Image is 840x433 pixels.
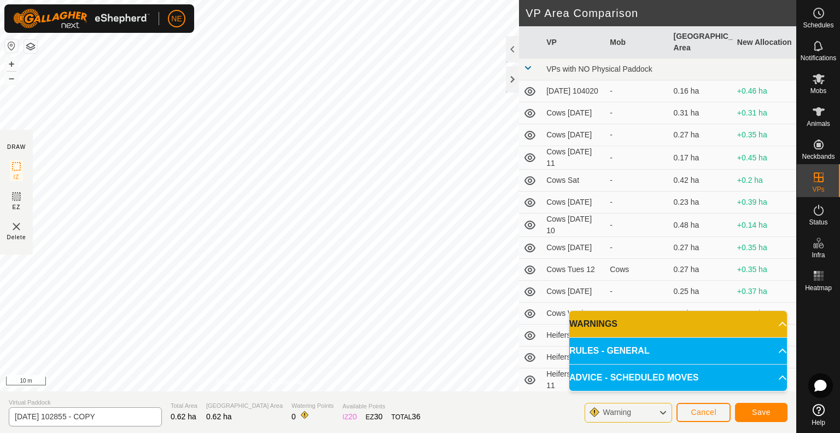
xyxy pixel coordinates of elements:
[171,13,182,25] span: NE
[809,219,827,226] span: Status
[366,411,383,423] div: EZ
[669,237,733,259] td: 0.27 ha
[669,146,733,170] td: 0.17 ha
[270,377,302,387] a: Contact Us
[733,26,796,59] th: New Allocation
[610,264,664,275] div: Cows
[14,173,20,181] span: IZ
[733,213,796,237] td: +0.14 ha
[669,303,733,325] td: 0.3 ha
[542,347,605,368] td: Heifers [DATE]
[610,175,664,186] div: -
[348,412,357,421] span: 20
[610,220,664,231] div: -
[669,259,733,281] td: 0.27 ha
[669,192,733,213] td: 0.23 ha
[605,26,669,59] th: Mob
[542,102,605,124] td: Cows [DATE]
[733,146,796,170] td: +0.45 ha
[291,401,334,411] span: Watering Points
[217,377,258,387] a: Privacy Policy
[669,281,733,303] td: 0.25 ha
[392,411,421,423] div: TOTAL
[610,129,664,141] div: -
[171,412,196,421] span: 0.62 ha
[733,102,796,124] td: +0.31 ha
[807,120,830,127] span: Animals
[812,419,825,426] span: Help
[603,408,631,417] span: Warning
[546,65,652,73] span: VPs with NO Physical Paddock
[669,213,733,237] td: 0.48 ha
[374,412,383,421] span: 30
[542,237,605,259] td: Cows [DATE]
[610,308,664,319] div: -
[735,403,787,422] button: Save
[342,402,420,411] span: Available Points
[24,40,37,53] button: Map Layers
[733,303,796,325] td: +0.32 ha
[569,317,617,331] span: WARNINGS
[9,398,162,407] span: Virtual Paddock
[13,203,21,211] span: EZ
[752,408,771,417] span: Save
[733,259,796,281] td: +0.35 ha
[542,146,605,170] td: Cows [DATE] 11
[542,170,605,192] td: Cows Sat
[810,88,826,94] span: Mobs
[13,9,150,28] img: Gallagher Logo
[691,408,716,417] span: Cancel
[542,124,605,146] td: Cows [DATE]
[669,80,733,102] td: 0.16 ha
[733,237,796,259] td: +0.35 ha
[10,220,23,233] img: VP
[569,371,698,384] span: ADVICE - SCHEDULED MOVES
[676,403,731,422] button: Cancel
[342,411,357,423] div: IZ
[805,285,832,291] span: Heatmap
[542,303,605,325] td: Cows Wed
[5,57,18,71] button: +
[569,365,787,391] p-accordion-header: ADVICE - SCHEDULED MOVES
[733,281,796,303] td: +0.37 ha
[669,170,733,192] td: 0.42 ha
[542,259,605,281] td: Cows Tues 12
[733,124,796,146] td: +0.35 ha
[669,124,733,146] td: 0.27 ha
[542,213,605,237] td: Cows [DATE] 10
[801,55,836,61] span: Notifications
[412,412,421,421] span: 36
[5,39,18,53] button: Reset Map
[610,286,664,297] div: -
[797,400,840,430] a: Help
[669,102,733,124] td: 0.31 ha
[733,170,796,192] td: +0.2 ha
[7,233,26,241] span: Delete
[569,344,650,357] span: RULES - GENERAL
[812,186,824,193] span: VPs
[669,26,733,59] th: [GEOGRAPHIC_DATA] Area
[542,192,605,213] td: Cows [DATE]
[542,281,605,303] td: Cows [DATE]
[733,192,796,213] td: +0.39 ha
[610,197,664,208] div: -
[7,143,26,151] div: DRAW
[526,7,796,20] h2: VP Area Comparison
[542,325,605,347] td: Heifers [DATE]
[812,252,825,258] span: Infra
[610,85,664,97] div: -
[610,242,664,253] div: -
[291,412,296,421] span: 0
[542,80,605,102] td: [DATE] 104020
[569,338,787,364] p-accordion-header: RULES - GENERAL
[803,22,833,28] span: Schedules
[802,153,835,160] span: Neckbands
[206,412,232,421] span: 0.62 ha
[5,72,18,85] button: –
[569,311,787,337] p-accordion-header: WARNINGS
[171,401,197,411] span: Total Area
[542,368,605,392] td: Heifers [DATE] 11
[733,80,796,102] td: +0.46 ha
[542,26,605,59] th: VP
[610,152,664,164] div: -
